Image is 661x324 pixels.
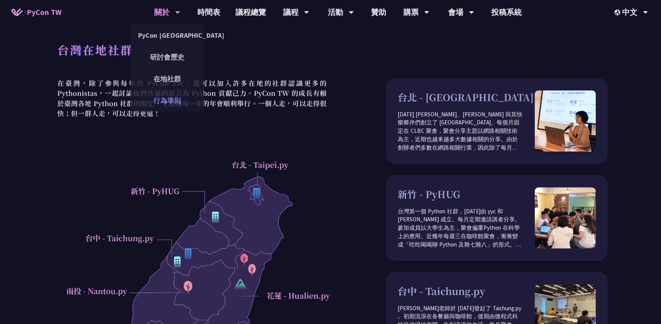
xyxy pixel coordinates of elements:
p: [DATE] [PERSON_NAME]、[PERSON_NAME] 與其快樂夥伴們創立了 [GEOGRAPHIC_DATA]。每個月固定在 CLBC 聚會，聚會分享主題以網路相關技術為主，近期... [398,110,535,152]
img: taipei [535,90,596,152]
a: 研討會歷史 [131,48,204,66]
img: Locale Icon [614,10,622,15]
p: 在臺灣，除了參與每年的 PyCon TW，還可以加入許多在地的社群認識更多的 Pythonistas，一起討論我們共通的語言為 Python 貢獻己力。PyCon TW 的成長有賴於臺灣各地 P... [53,78,330,118]
a: PyCon TW [4,3,69,22]
h1: 台灣在地社群 [57,38,133,61]
img: Home icon of PyCon TW 2025 [11,8,23,16]
span: PyCon TW [27,6,61,18]
h3: 台北 - [GEOGRAPHIC_DATA] [398,90,535,105]
h3: 台中 - Taichung.py [398,284,535,298]
h3: 新竹 - PyHUG [398,187,535,201]
a: 行為準則 [131,92,204,110]
p: 台灣第一個 Python 社群，[DATE]由 yyc 和 [PERSON_NAME] 成立。每月定期邀請講者分享。參加成員以大學生為主，聚會偏重Python 在科學上的應用。近幾年每週三在咖啡... [398,207,535,249]
a: 在地社群 [131,70,204,88]
img: pyhug [535,187,596,248]
a: PyCon [GEOGRAPHIC_DATA] [131,26,204,44]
